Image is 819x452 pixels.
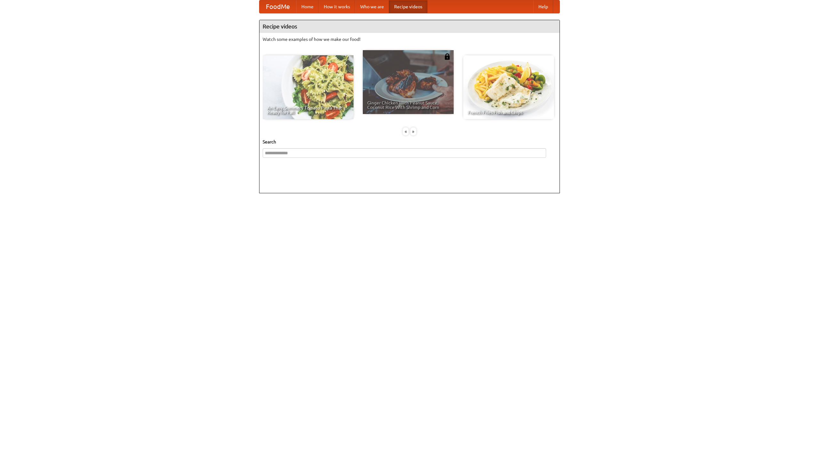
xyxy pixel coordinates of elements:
[533,0,553,13] a: Help
[410,127,416,135] div: »
[389,0,427,13] a: Recipe videos
[355,0,389,13] a: Who we are
[403,127,409,135] div: «
[267,106,349,115] span: An Easy, Summery Tomato Pasta That's Ready for Fall
[263,139,556,145] h5: Search
[296,0,319,13] a: Home
[263,55,354,119] a: An Easy, Summery Tomato Pasta That's Ready for Fall
[259,20,560,33] h4: Recipe videos
[259,0,296,13] a: FoodMe
[463,55,554,119] a: French Fries Fish and Chips
[263,36,556,42] p: Watch some examples of how we make our food!
[319,0,355,13] a: How it works
[468,110,550,115] span: French Fries Fish and Chips
[444,53,450,60] img: 483408.png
